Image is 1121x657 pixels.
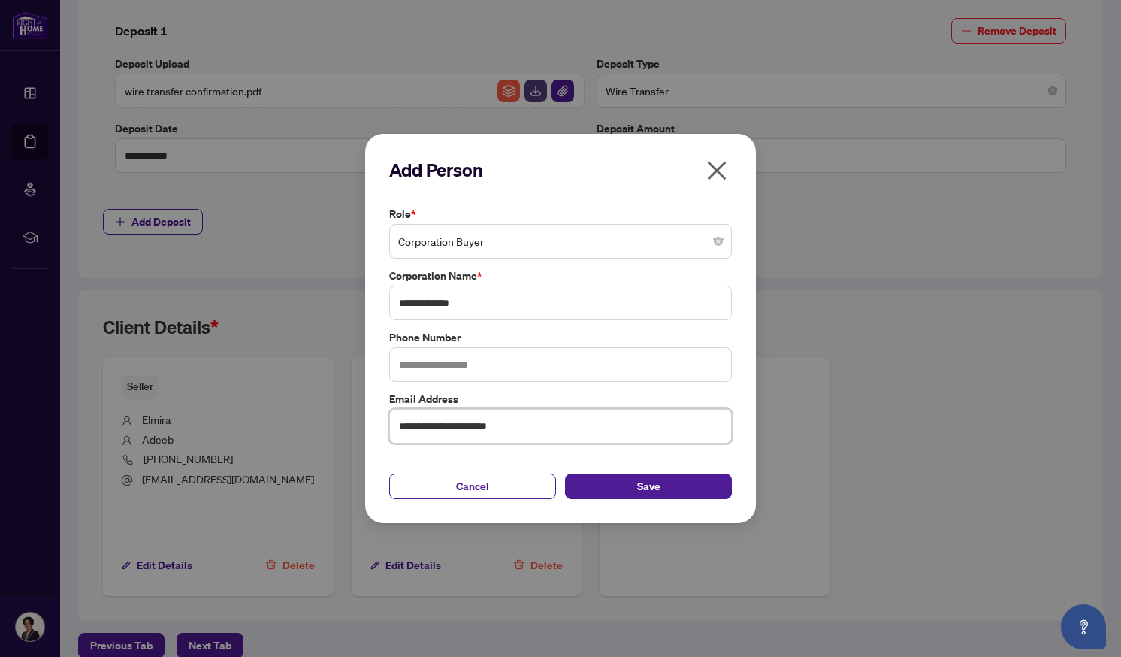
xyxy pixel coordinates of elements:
[389,206,732,223] label: Role
[637,474,660,498] span: Save
[389,474,556,499] button: Cancel
[389,391,732,407] label: Email Address
[1061,604,1106,649] button: Open asap
[714,237,723,246] span: close-circle
[389,158,732,182] h2: Add Person
[389,329,732,346] label: Phone Number
[398,227,723,256] span: Corporation Buyer
[565,474,732,499] button: Save
[389,268,732,284] label: Corporation Name
[456,474,489,498] span: Cancel
[705,159,729,183] span: close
